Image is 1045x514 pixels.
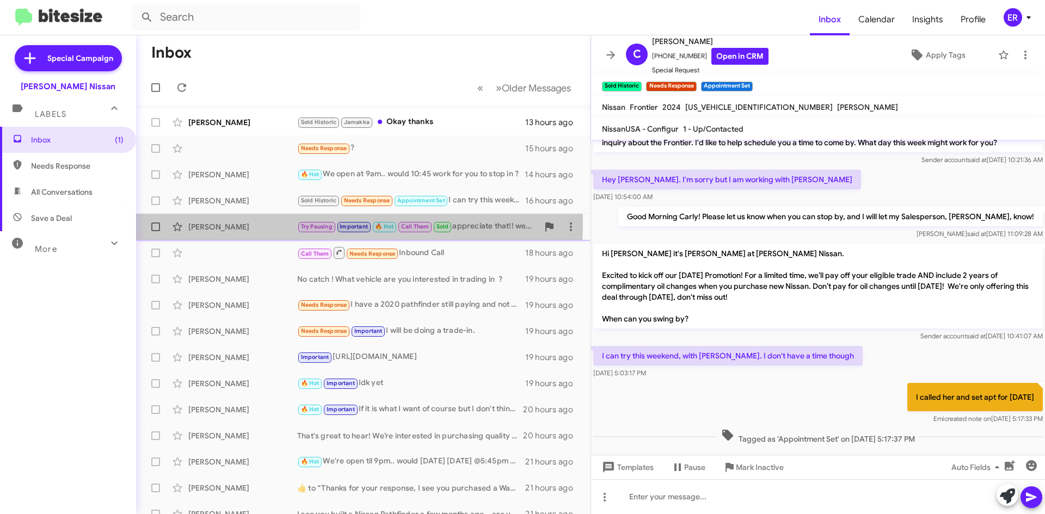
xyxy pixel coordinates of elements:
span: 🔥 Hot [301,380,319,387]
span: 🔥 Hot [375,223,394,230]
span: Sold Historic [301,119,337,126]
span: said at [967,332,986,340]
span: created note on [944,414,991,423]
small: Needs Response [646,82,696,91]
span: [US_VEHICLE_IDENTIFICATION_NUMBER] [685,102,833,112]
div: [PERSON_NAME] [188,221,297,232]
span: Needs Response [301,327,347,335]
div: 13 hours ago [525,117,582,128]
span: Frontier [630,102,658,112]
span: said at [968,156,987,164]
span: » [496,81,502,95]
div: [PERSON_NAME] [188,404,297,415]
span: Sender account [DATE] 10:21:36 AM [921,156,1043,164]
span: Important [327,406,355,413]
button: Next [489,77,577,99]
span: Special Request [652,65,769,76]
nav: Page navigation example [471,77,577,99]
span: 1 - Up/Contacted [683,124,743,134]
span: Mark Inactive [736,457,784,477]
span: Emi [DATE] 5:17:33 PM [933,414,1043,423]
span: [PERSON_NAME] [652,35,769,48]
div: Inbound Call [297,246,525,259]
small: Appointment Set [701,82,753,91]
div: That's great to hear! We’re interested in purchasing quality vehicles like your 2023 Jeep Compass... [297,430,523,441]
span: Important [354,327,383,335]
span: Sold Historic [301,197,337,204]
span: Appointment Set [397,197,445,204]
button: Mark Inactive [714,457,792,477]
a: Profile [952,4,994,35]
div: 19 hours ago [525,274,582,284]
span: 🔥 Hot [301,458,319,465]
a: Inbox [810,4,850,35]
div: 21 hours ago [525,482,582,493]
div: [PERSON_NAME] [188,326,297,337]
button: Auto Fields [943,457,1012,477]
span: [DATE] 10:54:00 AM [593,193,653,201]
p: Hi [PERSON_NAME] it's [PERSON_NAME] at [PERSON_NAME] Nissan. Excited to kick off our [DATE] Promo... [593,244,1043,329]
span: Try Pausing [301,223,333,230]
span: Important [327,380,355,387]
div: 14 hours ago [525,169,582,180]
div: 18 hours ago [525,247,582,258]
div: Okay thanks [297,116,525,128]
span: [PHONE_NUMBER] [652,48,769,65]
span: Apply Tags [926,45,966,65]
span: More [35,244,57,254]
input: Search [132,4,360,30]
a: Open in CRM [711,48,769,65]
small: Sold Historic [602,82,642,91]
div: Idk yet [297,377,525,389]
a: Insights [903,4,952,35]
span: Pause [684,457,705,477]
span: Auto Fields [951,457,1004,477]
span: Nissan [602,102,625,112]
span: said at [967,230,986,238]
span: Older Messages [502,82,571,94]
div: [PERSON_NAME] [188,117,297,128]
div: 19 hours ago [525,378,582,389]
span: [PERSON_NAME] [DATE] 11:09:28 AM [917,230,1043,238]
div: [PERSON_NAME] [188,456,297,467]
div: No catch ! What vehicle are you interested in trading in ? [297,274,525,284]
div: [PERSON_NAME] Nissan [21,81,115,92]
span: Needs Response [301,301,347,308]
div: We're open til 9pm.. would [DATE] [DATE] @5:45pm work ? [297,455,525,468]
div: [PERSON_NAME] [188,169,297,180]
div: 19 hours ago [525,326,582,337]
span: All Conversations [31,187,93,197]
span: Tagged as 'Appointment Set' on [DATE] 5:17:37 PM [717,429,919,444]
span: Sender account [DATE] 10:41:07 AM [920,332,1043,340]
span: [PERSON_NAME] [837,102,898,112]
div: If it is what I want of course but I don't think you have anything but here is a list 4 x 4, low ... [297,403,523,416]
span: Call Them [401,223,429,230]
p: Hey [PERSON_NAME]. I'm sorry but I am working with [PERSON_NAME] [593,170,861,189]
span: 2024 [662,102,681,112]
div: [PERSON_NAME] [188,482,297,493]
div: I can try this weekend, with [PERSON_NAME]. I don't have a time though [297,194,525,207]
div: appreciate that!! we live by our reviews! [297,220,538,233]
div: We open at 9am.. would 10:45 work for you to stop in ? [297,168,525,181]
span: Needs Response [349,250,396,257]
div: [PERSON_NAME] [188,352,297,363]
span: Special Campaign [47,53,113,64]
span: Sold [437,223,449,230]
div: 19 hours ago [525,300,582,311]
p: I called her and set apt for [DATE] [907,383,1043,411]
button: Previous [471,77,490,99]
span: [DATE] 5:03:17 PM [593,369,646,377]
p: I can try this weekend, with [PERSON_NAME]. I don't have a time though [593,346,863,366]
span: Needs Response [31,160,124,171]
span: C [633,46,641,63]
div: ER [1004,8,1022,27]
div: 20 hours ago [523,430,582,441]
span: Important [340,223,368,230]
span: Templates [600,457,654,477]
a: Calendar [850,4,903,35]
h1: Inbox [151,44,192,61]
